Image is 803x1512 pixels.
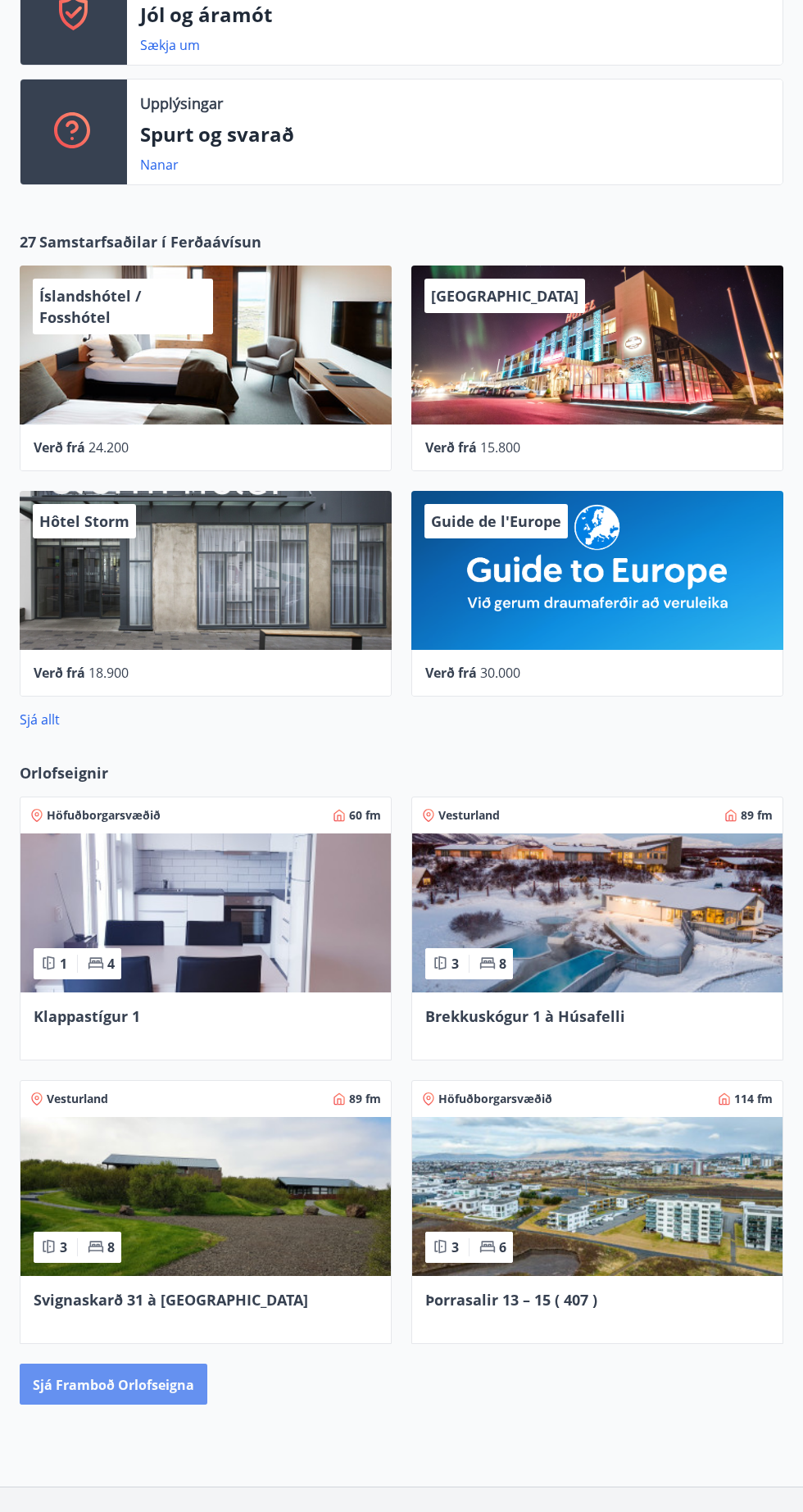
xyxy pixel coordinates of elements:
[34,1006,140,1026] font: Klappastígur 1
[757,807,773,823] font: fm
[425,438,477,456] font: Verð frá
[107,955,115,973] font: 4
[451,1238,459,1256] font: 3
[88,664,129,682] font: 18.900
[480,438,520,456] font: 15.800
[499,1238,506,1256] font: 6
[34,1290,308,1310] font: Svignaskarð 31 à [GEOGRAPHIC_DATA]
[60,955,67,973] font: 1
[140,36,200,54] font: Sækja um
[39,232,261,252] font: Samstarfsaðilar í Ferðaávísun
[349,1091,362,1106] font: 89
[734,1091,754,1106] font: 114
[20,763,108,783] font: Orlofseignir
[140,93,223,113] font: Upplýsingar
[438,1091,552,1106] font: Höfuðborgarsvæðið
[88,438,129,456] font: 24.200
[140,120,294,148] font: Spurt og svarað
[20,232,36,252] font: 27
[20,1117,391,1276] img: Plat de paella
[349,807,362,823] font: 60
[20,833,391,992] img: Plat de paella
[499,955,506,973] font: 8
[451,955,459,973] font: 3
[140,156,179,174] font: Nanar
[412,833,783,992] img: Plat de paella
[365,1091,381,1106] font: fm
[741,807,754,823] font: 89
[60,1238,67,1256] font: 3
[33,1376,194,1394] font: Sjá framboð orlofseigna
[39,286,141,327] font: Íslandshótel / Fosshótel
[107,1238,115,1256] font: 8
[425,664,477,682] font: Verð frá
[438,807,500,823] font: Vesturland
[47,807,161,823] font: Höfuðborgarsvæðið
[140,1,272,28] font: Jól og áramót
[365,807,381,823] font: fm
[20,1364,207,1405] button: Sjá framboð orlofseigna
[412,1117,783,1276] img: Plat de paella
[757,1091,773,1106] font: fm
[47,1091,108,1106] font: Vesturland
[480,664,520,682] font: 30.000
[20,711,60,729] font: Sjá allt
[431,286,578,306] font: [GEOGRAPHIC_DATA]
[34,664,85,682] font: Verð frá
[431,511,561,531] font: Guide de l'Europe
[425,1006,625,1026] font: Brekkuskógur 1 à Húsafelli
[39,511,129,531] font: Hôtel Storm
[425,1290,597,1310] font: Þorrasalir 13 – 15 ( 407 )
[34,438,85,456] font: Verð frá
